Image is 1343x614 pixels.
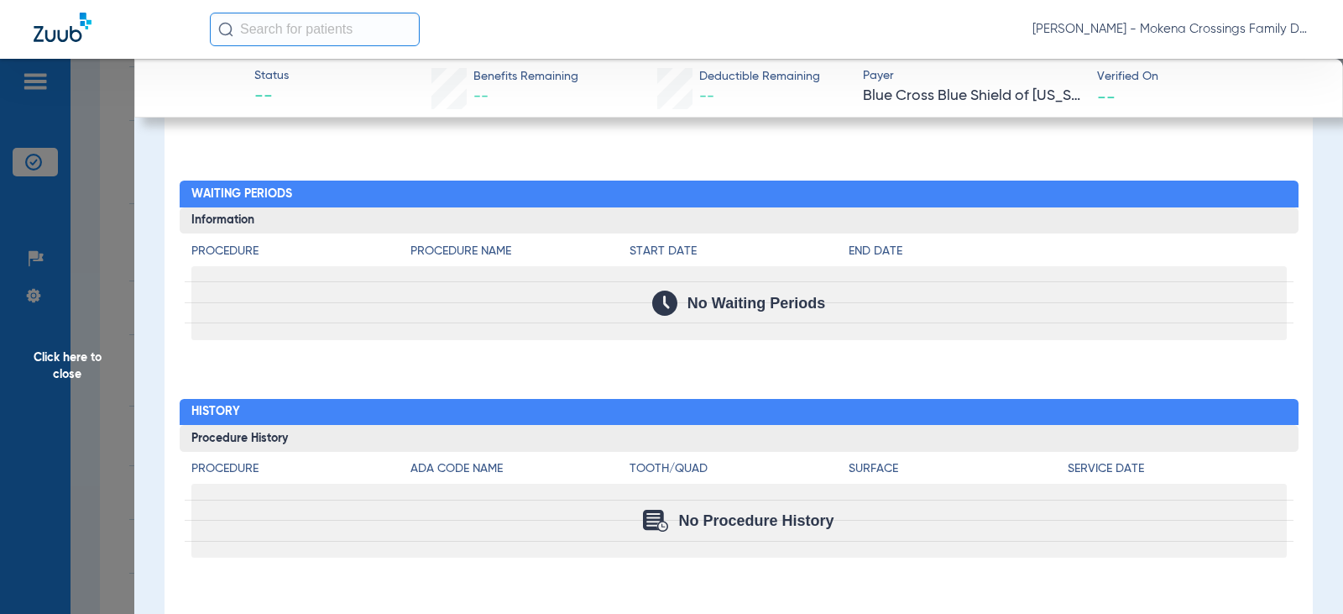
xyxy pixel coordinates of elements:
app-breakdown-title: Tooth/Quad [630,460,849,484]
app-breakdown-title: Surface [849,460,1068,484]
app-breakdown-title: Start Date [630,243,849,266]
h2: History [180,399,1299,426]
h4: Service Date [1068,460,1287,478]
h4: Procedure Name [410,243,630,260]
span: Verified On [1097,68,1316,86]
span: Blue Cross Blue Shield of [US_STATE] [863,86,1082,107]
h4: Surface [849,460,1068,478]
h3: Information [180,207,1299,234]
span: [PERSON_NAME] - Mokena Crossings Family Dental [1032,21,1309,38]
span: Payer [863,67,1082,85]
img: Calendar [652,291,677,316]
span: -- [699,89,714,104]
span: Status [254,67,289,85]
app-breakdown-title: ADA Code Name [410,460,630,484]
h4: Tooth/Quad [630,460,849,478]
span: -- [473,89,489,104]
span: Benefits Remaining [473,68,578,86]
img: Search Icon [218,22,233,37]
span: No Waiting Periods [687,295,825,312]
span: Deductible Remaining [699,68,820,86]
h4: ADA Code Name [410,460,630,478]
span: No Procedure History [678,512,833,529]
app-breakdown-title: End Date [849,243,1287,266]
app-breakdown-title: Service Date [1068,460,1287,484]
span: -- [254,86,289,109]
h4: Start Date [630,243,849,260]
h2: Waiting Periods [180,181,1299,207]
h4: Procedure [191,460,410,478]
input: Search for patients [210,13,420,46]
app-breakdown-title: Procedure [191,243,410,266]
img: Zuub Logo [34,13,91,42]
span: -- [1097,87,1116,105]
h4: End Date [849,243,1287,260]
h3: Procedure History [180,425,1299,452]
app-breakdown-title: Procedure [191,460,410,484]
img: Calendar [643,510,668,532]
app-breakdown-title: Procedure Name [410,243,630,266]
h4: Procedure [191,243,410,260]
